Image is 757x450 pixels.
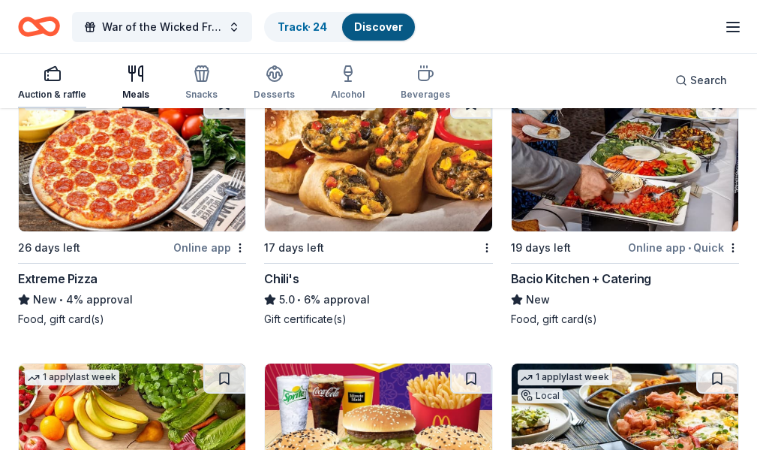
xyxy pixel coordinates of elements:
[185,59,218,108] button: Snacks
[18,59,86,108] button: Auction & raffle
[401,59,450,108] button: Beverages
[663,65,739,95] button: Search
[511,239,571,257] div: 19 days left
[185,89,218,101] div: Snacks
[518,370,612,385] div: 1 apply last week
[279,291,295,309] span: 5.0
[254,89,295,101] div: Desserts
[526,291,550,309] span: New
[102,18,222,36] span: War of the Wicked Friendly 10uC
[298,294,302,306] span: •
[122,59,149,108] button: Meals
[264,12,416,42] button: Track· 24Discover
[33,291,57,309] span: New
[264,270,299,288] div: Chili's
[25,370,119,385] div: 1 apply last week
[512,89,738,231] img: Image for Bacio Kitchen + Catering
[18,291,246,309] div: 4% approval
[264,312,492,327] div: Gift certificate(s)
[122,89,149,101] div: Meals
[401,89,450,101] div: Beverages
[265,89,491,231] img: Image for Chili's
[278,20,327,33] a: Track· 24
[331,89,365,101] div: Alcohol
[511,88,739,327] a: Image for Bacio Kitchen + CateringLocal19 days leftOnline app•QuickBacio Kitchen + CateringNewFoo...
[331,59,365,108] button: Alcohol
[18,9,60,44] a: Home
[18,270,98,288] div: Extreme Pizza
[511,312,739,327] div: Food, gift card(s)
[690,71,727,89] span: Search
[72,12,252,42] button: War of the Wicked Friendly 10uC
[173,238,246,257] div: Online app
[354,20,403,33] a: Discover
[264,291,492,309] div: 6% approval
[628,238,739,257] div: Online app Quick
[511,270,651,288] div: Bacio Kitchen + Catering
[264,239,324,257] div: 17 days left
[688,242,691,254] span: •
[19,89,245,231] img: Image for Extreme Pizza
[18,239,80,257] div: 26 days left
[254,59,295,108] button: Desserts
[264,88,492,327] a: Image for Chili's3 applieslast week17 days leftChili's5.0•6% approvalGift certificate(s)
[18,312,246,327] div: Food, gift card(s)
[18,88,246,327] a: Image for Extreme Pizza1 applylast week26 days leftOnline appExtreme PizzaNew•4% approvalFood, gi...
[59,294,63,306] span: •
[518,388,563,403] div: Local
[18,89,86,101] div: Auction & raffle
